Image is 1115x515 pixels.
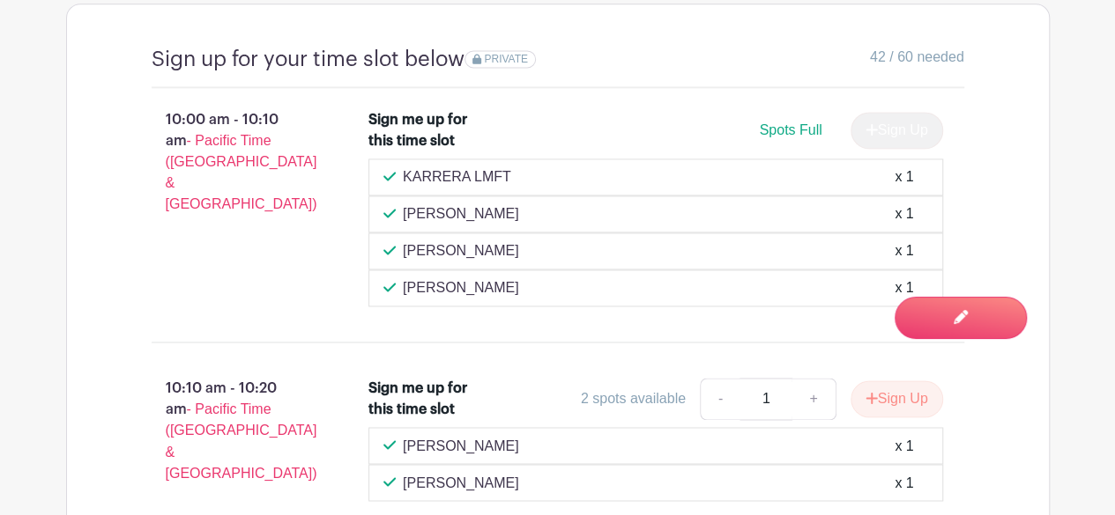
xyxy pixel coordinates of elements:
div: x 1 [895,240,913,261]
p: KARRERA LMFT [403,166,511,188]
div: x 1 [895,435,913,456]
div: x 1 [895,166,913,188]
div: Sign me up for this time slot [368,378,491,420]
p: [PERSON_NAME] [403,203,519,224]
a: + [792,378,836,420]
p: 10:10 am - 10:20 am [123,371,341,490]
span: Spots Full [759,122,821,137]
p: [PERSON_NAME] [403,435,519,456]
a: - [700,378,740,420]
div: 2 spots available [581,388,686,409]
p: [PERSON_NAME] [403,240,519,261]
p: [PERSON_NAME] [403,277,519,298]
div: x 1 [895,472,913,493]
p: 10:00 am - 10:10 am [123,102,341,222]
span: PRIVATE [484,53,528,65]
p: [PERSON_NAME] [403,472,519,493]
span: - Pacific Time ([GEOGRAPHIC_DATA] & [GEOGRAPHIC_DATA]) [166,401,317,480]
div: x 1 [895,277,913,298]
span: 42 / 60 needed [870,47,964,68]
h4: Sign up for your time slot below [152,47,465,72]
button: Sign Up [851,380,943,417]
div: x 1 [895,203,913,224]
span: - Pacific Time ([GEOGRAPHIC_DATA] & [GEOGRAPHIC_DATA]) [166,133,317,211]
div: Sign me up for this time slot [368,109,491,151]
